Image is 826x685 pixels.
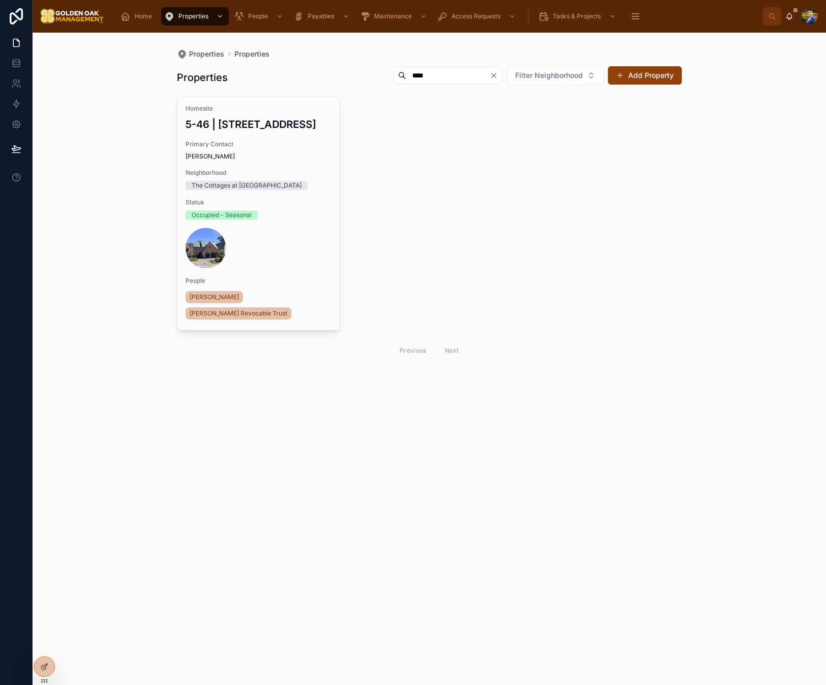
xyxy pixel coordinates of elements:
[161,7,229,25] a: Properties
[451,12,500,20] span: Access Requests
[308,12,334,20] span: Payables
[248,12,268,20] span: People
[135,12,152,20] span: Home
[185,169,331,177] span: Neighborhood
[41,8,104,24] img: App logo
[507,66,604,85] button: Select Button
[185,152,331,161] span: [PERSON_NAME]
[190,293,239,301] span: [PERSON_NAME]
[608,66,682,85] button: Add Property
[515,70,583,81] span: Filter Neighborhood
[112,5,763,28] div: scrollable content
[185,117,331,132] h3: 5-46 | [STREET_ADDRESS]
[374,12,412,20] span: Maintenance
[290,7,355,25] a: Payables
[190,309,287,318] span: [PERSON_NAME] Revocable Trust
[553,12,601,20] span: Tasks & Projects
[536,7,621,25] a: Tasks & Projects
[185,291,243,303] a: [PERSON_NAME]
[192,210,252,220] div: Occupied - Seasonal
[185,277,331,285] span: People
[234,49,270,59] a: Properties
[177,49,224,59] a: Properties
[177,96,340,330] a: Homesite5-46 | [STREET_ADDRESS]Primary Contact[PERSON_NAME]NeighborhoodThe Cottages at [GEOGRAPHI...
[231,7,288,25] a: People
[490,71,502,80] button: Clear
[185,198,331,206] span: Status
[434,7,521,25] a: Access Requests
[177,70,228,85] h1: Properties
[185,104,331,113] span: Homesite
[357,7,432,25] a: Maintenance
[117,7,159,25] a: Home
[192,181,302,190] div: The Cottages at [GEOGRAPHIC_DATA]
[185,140,331,148] span: Primary Contact
[178,12,208,20] span: Properties
[185,307,291,320] a: [PERSON_NAME] Revocable Trust
[189,49,224,59] span: Properties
